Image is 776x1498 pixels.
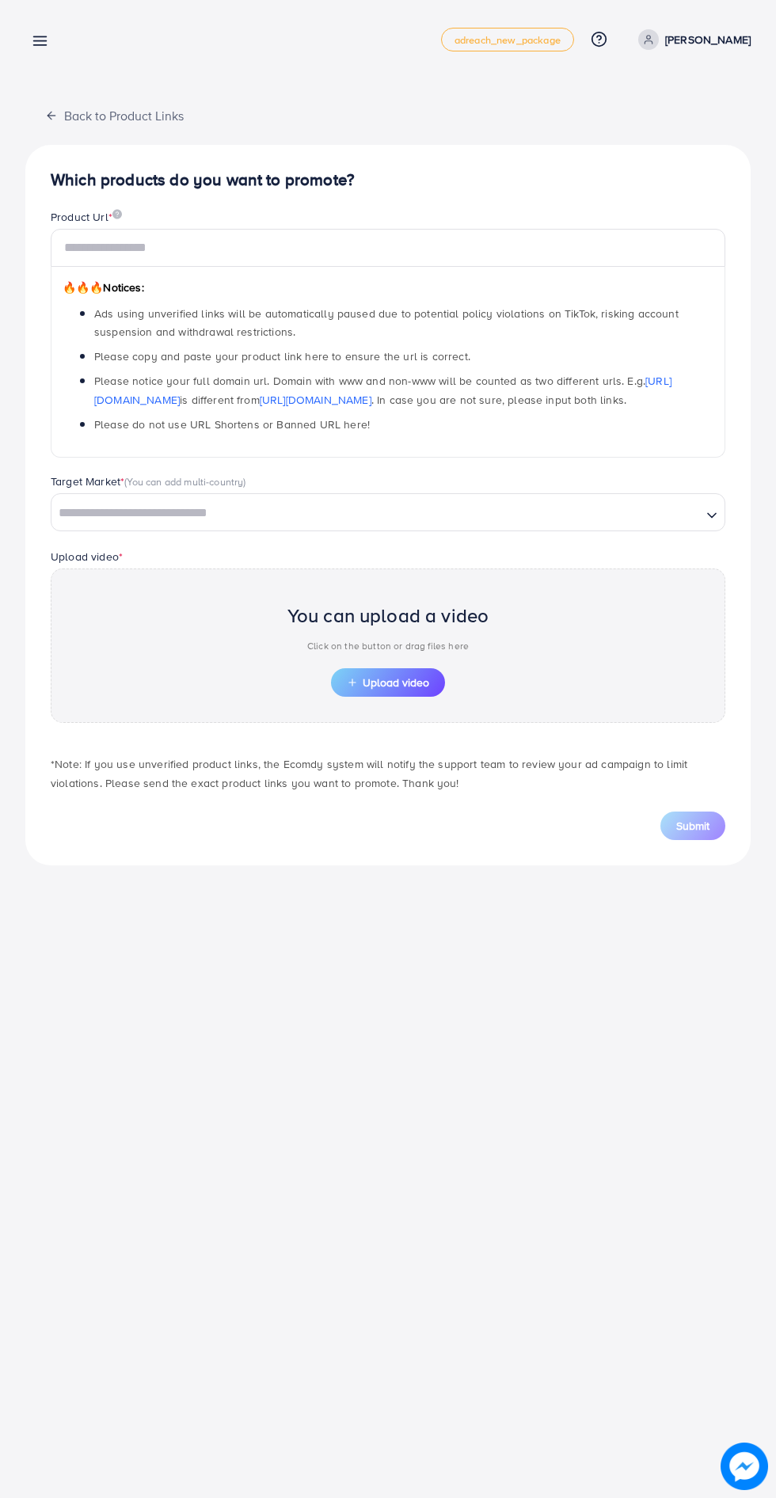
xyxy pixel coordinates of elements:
h4: Which products do you want to promote? [51,170,725,190]
a: adreach_new_package [441,28,574,51]
span: Please copy and paste your product link here to ensure the url is correct. [94,348,470,364]
p: *Note: If you use unverified product links, the Ecomdy system will notify the support team to rev... [51,755,725,793]
span: adreach_new_package [455,35,561,45]
label: Target Market [51,473,246,489]
button: Submit [660,812,725,840]
img: image [721,1443,768,1490]
a: [URL][DOMAIN_NAME] [94,373,671,407]
label: Product Url [51,209,122,225]
span: 🔥🔥🔥 [63,279,103,295]
a: [URL][DOMAIN_NAME] [260,392,371,408]
span: Upload video [347,677,429,688]
button: Back to Product Links [25,98,204,132]
img: image [112,209,122,219]
span: Please notice your full domain url. Domain with www and non-www will be counted as two different ... [94,373,671,407]
span: Ads using unverified links will be automatically paused due to potential policy violations on Tik... [94,306,679,340]
label: Upload video [51,549,123,565]
span: Please do not use URL Shortens or Banned URL here! [94,416,370,432]
input: Search for option [53,501,700,526]
span: Submit [676,818,709,834]
a: [PERSON_NAME] [632,29,751,50]
p: Click on the button or drag files here [287,637,489,656]
h2: You can upload a video [287,604,489,627]
button: Upload video [331,668,445,697]
span: Notices: [63,279,144,295]
div: Search for option [51,493,725,531]
p: [PERSON_NAME] [665,30,751,49]
span: (You can add multi-country) [124,474,245,489]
